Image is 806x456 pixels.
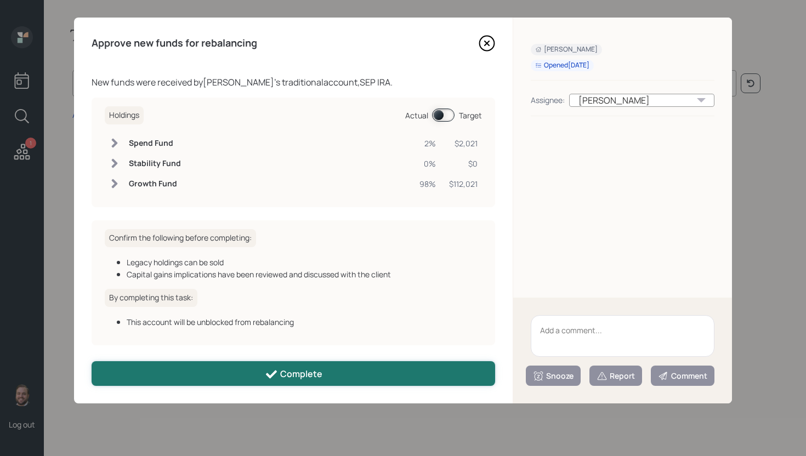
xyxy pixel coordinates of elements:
button: Complete [92,361,495,386]
div: New funds were received by [PERSON_NAME] 's traditional account, SEP IRA . [92,76,495,89]
h6: Growth Fund [129,179,181,189]
div: 2% [419,138,436,149]
div: Opened [DATE] [535,61,589,70]
h6: Stability Fund [129,159,181,168]
div: Capital gains implications have been reviewed and discussed with the client [127,269,482,280]
div: Assignee: [531,94,565,106]
div: Complete [265,368,322,381]
button: Report [589,366,642,386]
div: Snooze [533,371,574,381]
h6: Spend Fund [129,139,181,148]
div: Comment [658,371,707,381]
h4: Approve new funds for rebalancing [92,37,257,49]
button: Comment [651,366,714,386]
div: This account will be unblocked from rebalancing [127,316,482,328]
button: Snooze [526,366,581,386]
div: Actual [405,110,428,121]
h6: Confirm the following before completing: [105,229,256,247]
div: Legacy holdings can be sold [127,256,482,268]
h6: Holdings [105,106,144,124]
div: 98% [419,178,436,190]
div: Report [597,371,635,381]
div: 0% [419,158,436,169]
h6: By completing this task: [105,289,197,307]
div: $0 [449,158,478,169]
div: [PERSON_NAME] [535,45,598,54]
div: $2,021 [449,138,478,149]
div: Target [459,110,482,121]
div: $112,021 [449,178,478,190]
div: [PERSON_NAME] [569,94,714,107]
